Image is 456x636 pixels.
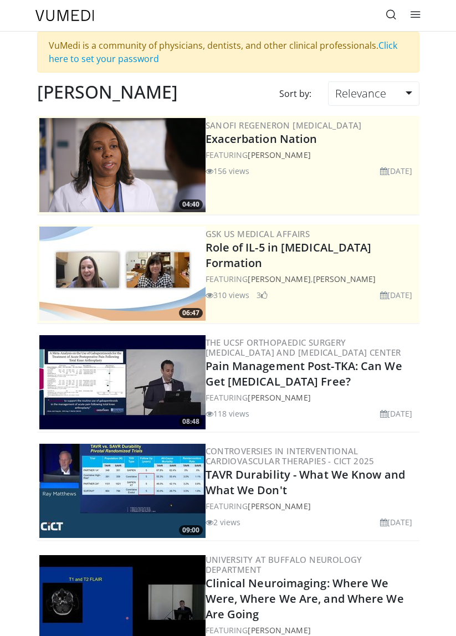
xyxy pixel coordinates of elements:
div: FEATURING [206,149,417,161]
a: [PERSON_NAME] [248,392,310,403]
img: f95abdee-6078-445b-a799-61802f0a7545.300x170_q85_crop-smart_upscale.jpg [39,444,206,538]
div: FEATURING [206,500,417,512]
a: Sanofi Regeneron [MEDICAL_DATA] [206,120,362,131]
li: 3 [257,289,268,301]
span: Relevance [335,86,386,101]
a: [PERSON_NAME] [248,150,310,160]
li: 156 views [206,165,250,177]
a: Role of IL-5 in [MEDICAL_DATA] Formation [206,240,372,270]
div: Sort by: [271,81,320,106]
a: Pain Management Post-TKA: Can We Get [MEDICAL_DATA] Free? [206,358,402,389]
img: VuMedi Logo [35,10,94,21]
a: University at Buffalo Neurology Department [206,554,362,575]
a: Controversies in Interventional Cardiovascular Therapies - CICT 2025 [206,445,375,466]
h2: [PERSON_NAME] [37,81,178,102]
a: [PERSON_NAME] [248,625,310,635]
li: 118 views [206,408,250,419]
div: VuMedi is a community of physicians, dentists, and other clinical professionals. [37,32,419,73]
img: 26e32307-0449-4e5e-a1be-753a42e6b94f.png.300x170_q85_crop-smart_upscale.jpg [39,227,206,321]
span: 04:40 [179,199,203,209]
span: 09:00 [179,525,203,535]
img: 62cef6f1-67bc-4388-aa0c-a5906a9a64e1.300x170_q85_crop-smart_upscale.jpg [39,335,206,429]
li: 2 views [206,516,241,528]
li: [DATE] [380,165,413,177]
a: 06:47 [39,227,206,321]
a: 08:48 [39,335,206,429]
a: The UCSF Orthopaedic Surgery [MEDICAL_DATA] and [MEDICAL_DATA] Center [206,337,401,358]
a: Clinical Neuroimaging: Where We Were, Where We Are, and Where We Are Going [206,576,404,622]
div: FEATURING [206,392,417,403]
a: Exacerbation Nation [206,131,317,146]
a: TAVR Durability - What We Know and What We Don't [206,467,405,497]
li: 310 views [206,289,250,301]
a: Relevance [328,81,419,106]
a: [PERSON_NAME] [248,274,310,284]
span: 08:48 [179,417,203,427]
a: [PERSON_NAME] [313,274,376,284]
a: GSK US Medical Affairs [206,228,310,239]
span: 06:47 [179,308,203,318]
a: [PERSON_NAME] [248,501,310,511]
li: [DATE] [380,408,413,419]
a: 09:00 [39,444,206,538]
div: FEATURING , [206,273,417,285]
li: [DATE] [380,516,413,528]
a: 04:40 [39,118,206,212]
a: Click here to set your password [49,39,397,65]
img: f92dcc08-e7a7-4add-ad35-5d3cf068263e.png.300x170_q85_crop-smart_upscale.png [39,118,206,212]
div: FEATURING [206,624,417,636]
li: [DATE] [380,289,413,301]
